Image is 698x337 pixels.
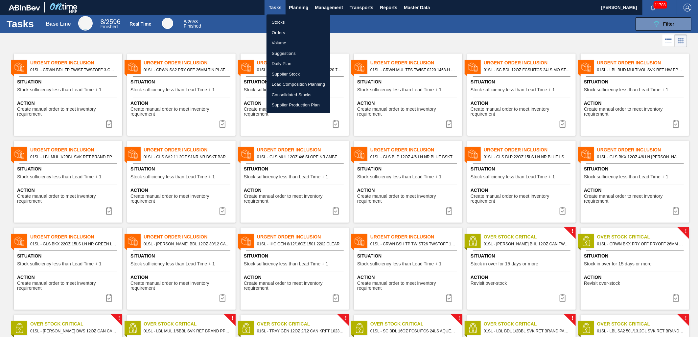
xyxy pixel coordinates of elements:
[267,17,330,28] a: Stocks
[267,28,330,38] a: Orders
[267,100,330,110] a: Supplier Production Plan
[267,90,330,100] a: Consolidated Stocks
[267,38,330,48] a: Volume
[267,69,330,79] a: Supplier Stock
[267,79,330,90] a: Load Composition Planning
[267,48,330,59] a: Suggestions
[267,58,330,69] a: Daily Plan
